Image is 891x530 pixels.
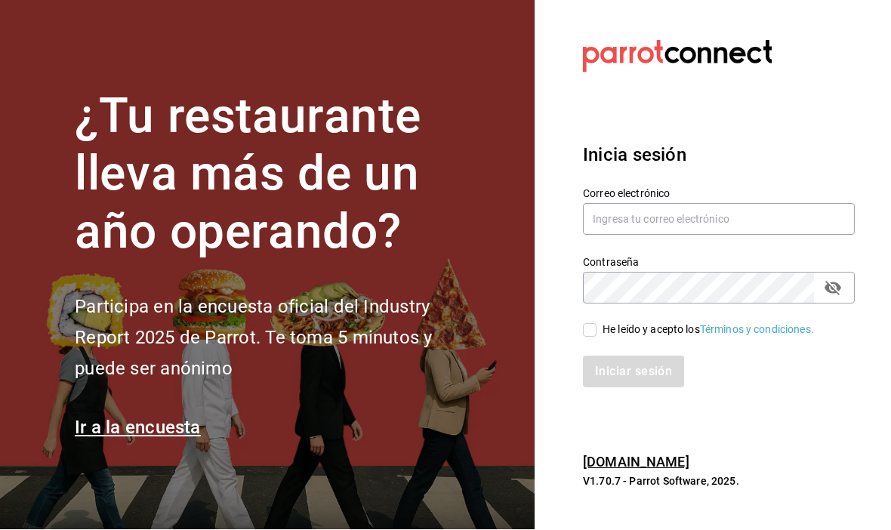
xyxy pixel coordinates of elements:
[583,474,855,489] p: V1.70.7 - Parrot Software, 2025.
[583,455,689,470] a: [DOMAIN_NAME]
[75,292,482,384] h2: Participa en la encuesta oficial del Industry Report 2025 de Parrot. Te toma 5 minutos y puede se...
[583,142,855,169] h3: Inicia sesión
[603,322,814,338] div: He leído y acepto los
[75,88,482,262] h1: ¿Tu restaurante lleva más de un año operando?
[583,257,855,267] label: Contraseña
[820,276,846,301] button: passwordField
[583,204,855,236] input: Ingresa tu correo electrónico
[700,324,814,336] a: Términos y condiciones.
[583,188,855,199] label: Correo electrónico
[75,418,201,439] a: Ir a la encuesta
